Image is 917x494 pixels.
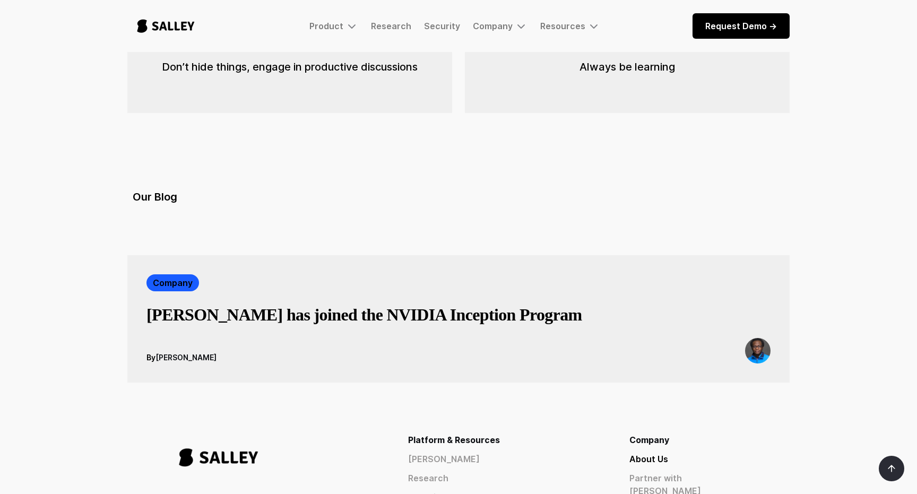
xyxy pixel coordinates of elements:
[146,304,582,325] h3: [PERSON_NAME] has joined the NVIDIA Inception Program
[473,20,527,32] div: Company
[473,21,513,31] div: Company
[371,21,411,31] a: Research
[309,21,343,31] div: Product
[155,352,217,363] div: [PERSON_NAME]
[408,472,591,484] a: Research
[133,189,790,204] h5: Our Blog
[309,20,358,32] div: Product
[693,13,790,39] a: Request Demo ->
[127,8,204,44] a: home
[146,274,199,291] a: Company
[153,276,193,289] div: Company
[408,434,591,446] div: Platform & Resources
[629,434,751,446] div: Company
[146,304,582,338] a: [PERSON_NAME] has joined the NVIDIA Inception Program
[540,20,600,32] div: Resources
[629,453,751,465] a: About Us
[579,59,675,75] div: Always be learning
[408,453,591,465] a: [PERSON_NAME]
[540,21,585,31] div: Resources
[146,352,155,363] div: By
[424,21,460,31] a: Security
[162,59,418,75] div: Don’t hide things, engage in productive discussions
